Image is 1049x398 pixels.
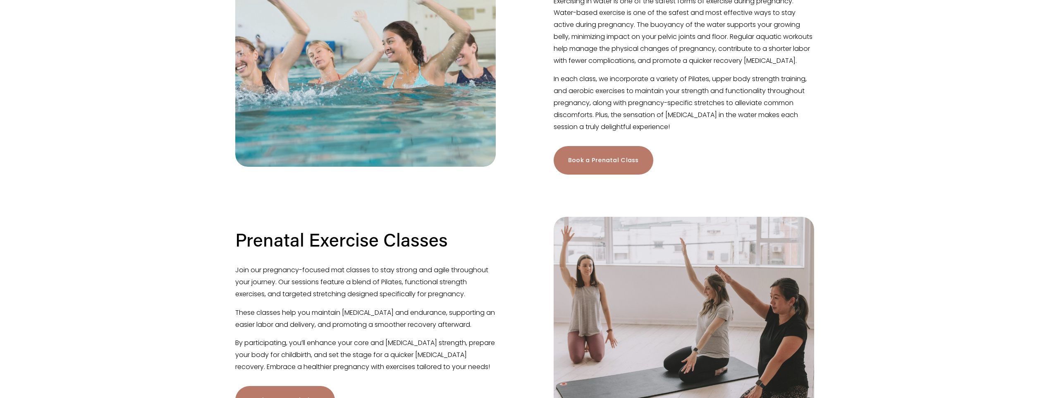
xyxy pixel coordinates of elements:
[235,337,496,373] p: By participating, you’ll enhance your core and [MEDICAL_DATA] strength, prepare your body for chi...
[235,264,496,300] p: Join our pregnancy-focused mat classes to stay strong and agile throughout your journey. Our sess...
[235,227,448,252] h2: Prenatal Exercise Classes
[235,307,496,331] p: These classes help you maintain [MEDICAL_DATA] and endurance, supporting an easier labor and deli...
[554,73,814,133] p: In each class, we incorporate a variety of Pilates, upper body strength training, and aerobic exe...
[554,146,653,175] a: Book a Prenatal Class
